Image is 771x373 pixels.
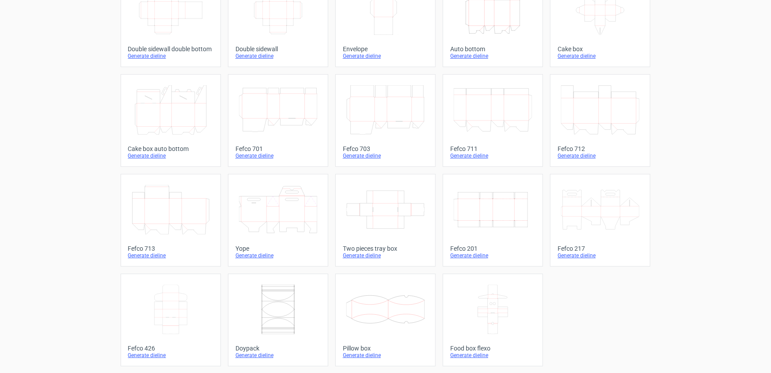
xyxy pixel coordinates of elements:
div: Envelope [343,45,428,53]
div: Fefco 703 [343,145,428,152]
div: Fefco 217 [558,245,643,252]
div: Generate dieline [235,53,321,60]
a: Fefco 713Generate dieline [121,174,221,267]
div: Generate dieline [450,152,536,159]
a: Fefco 217Generate dieline [550,174,650,267]
div: Food box flexo [450,345,536,352]
div: Two pieces tray box [343,245,428,252]
div: Generate dieline [343,252,428,259]
div: Generate dieline [128,352,213,359]
a: Fefco 426Generate dieline [121,274,221,366]
a: Two pieces tray boxGenerate dieline [335,174,436,267]
a: DoypackGenerate dieline [228,274,328,366]
div: Generate dieline [450,352,536,359]
div: Generate dieline [128,53,213,60]
div: Fefco 201 [450,245,536,252]
div: Yope [235,245,321,252]
a: YopeGenerate dieline [228,174,328,267]
div: Generate dieline [558,152,643,159]
div: Pillow box [343,345,428,352]
div: Generate dieline [450,252,536,259]
div: Fefco 711 [450,145,536,152]
div: Generate dieline [235,352,321,359]
a: Pillow boxGenerate dieline [335,274,436,366]
div: Fefco 701 [235,145,321,152]
div: Generate dieline [235,252,321,259]
div: Doypack [235,345,321,352]
div: Cake box auto bottom [128,145,213,152]
a: Fefco 701Generate dieline [228,74,328,167]
a: Fefco 703Generate dieline [335,74,436,167]
div: Generate dieline [343,53,428,60]
div: Generate dieline [343,352,428,359]
div: Generate dieline [343,152,428,159]
div: Generate dieline [450,53,536,60]
div: Double sidewall double bottom [128,45,213,53]
a: Fefco 711Generate dieline [443,74,543,167]
div: Double sidewall [235,45,321,53]
a: Food box flexoGenerate dieline [443,274,543,366]
div: Generate dieline [235,152,321,159]
a: Cake box auto bottomGenerate dieline [121,74,221,167]
a: Fefco 201Generate dieline [443,174,543,267]
div: Cake box [558,45,643,53]
div: Generate dieline [558,53,643,60]
div: Generate dieline [128,152,213,159]
div: Generate dieline [558,252,643,259]
div: Auto bottom [450,45,536,53]
a: Fefco 712Generate dieline [550,74,650,167]
div: Fefco 426 [128,345,213,352]
div: Fefco 713 [128,245,213,252]
div: Generate dieline [128,252,213,259]
div: Fefco 712 [558,145,643,152]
